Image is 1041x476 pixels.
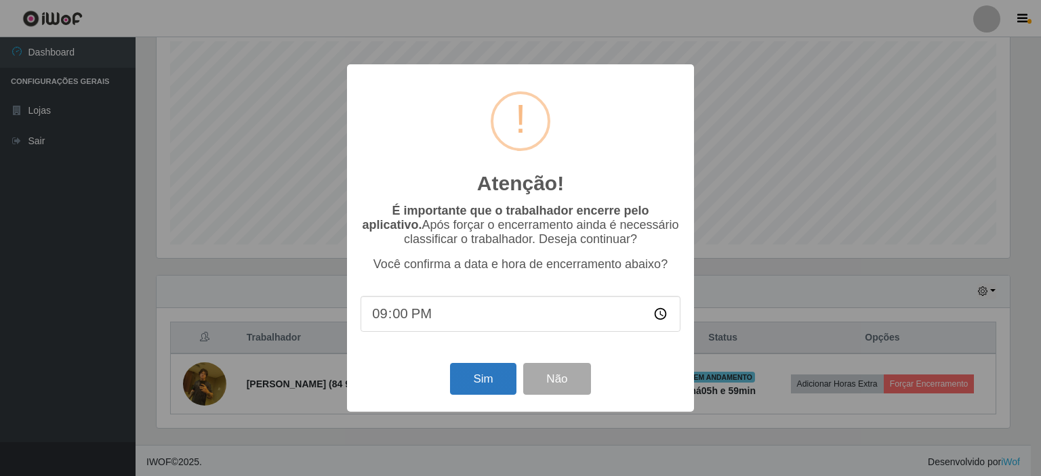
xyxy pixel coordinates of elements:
[362,204,649,232] b: É importante que o trabalhador encerre pelo aplicativo.
[361,204,680,246] p: Após forçar o encerramento ainda é necessário classificar o trabalhador. Deseja continuar?
[361,257,680,272] p: Você confirma a data e hora de encerramento abaixo?
[523,363,590,395] button: Não
[477,171,564,196] h2: Atenção!
[450,363,516,395] button: Sim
